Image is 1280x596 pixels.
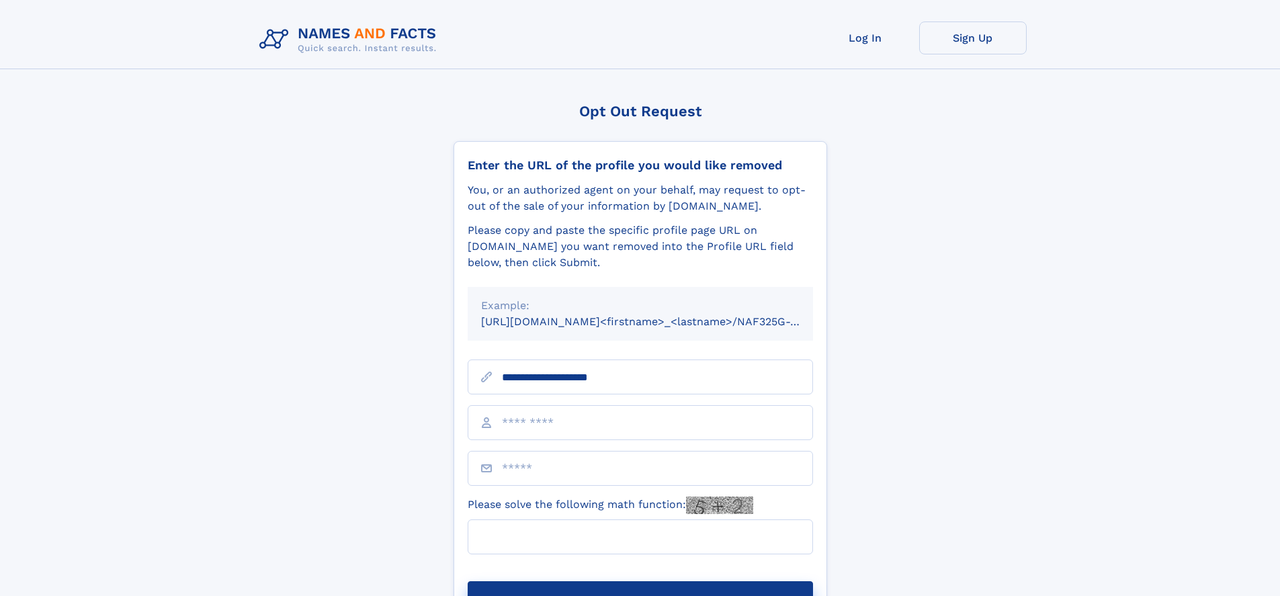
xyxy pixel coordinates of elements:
div: You, or an authorized agent on your behalf, may request to opt-out of the sale of your informatio... [468,182,813,214]
div: Example: [481,298,800,314]
div: Opt Out Request [454,103,827,120]
div: Please copy and paste the specific profile page URL on [DOMAIN_NAME] you want removed into the Pr... [468,222,813,271]
small: [URL][DOMAIN_NAME]<firstname>_<lastname>/NAF325G-xxxxxxxx [481,315,839,328]
a: Log In [812,22,919,54]
label: Please solve the following math function: [468,497,753,514]
a: Sign Up [919,22,1027,54]
div: Enter the URL of the profile you would like removed [468,158,813,173]
img: Logo Names and Facts [254,22,447,58]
